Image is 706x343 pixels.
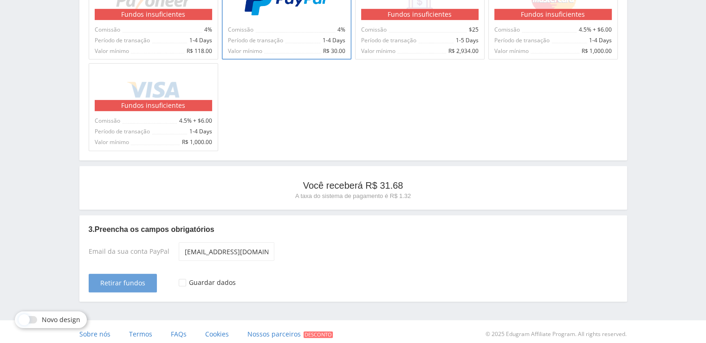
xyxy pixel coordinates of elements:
span: FAQs [171,330,187,338]
span: Cookies [205,330,229,338]
p: 3. Preencha os campos obrigatórios [89,224,618,235]
span: R$ 1,000.00 [180,139,212,145]
span: Comissão [228,26,255,33]
span: Sobre nós [79,330,110,338]
span: 1-4 Days [321,37,345,44]
span: 1-5 Days [454,37,479,44]
span: Período de transação [95,128,152,135]
span: $25 [467,26,479,33]
span: Comissão [95,26,122,33]
div: Guardar dados [189,279,236,286]
span: Comissão [95,118,122,124]
span: Comissão [494,26,522,33]
span: Novo design [42,316,80,323]
span: 4% [336,26,345,33]
span: Período de transação [95,37,152,44]
span: Valor mínimo [228,48,264,54]
span: R$ 2,934.00 [447,48,479,54]
span: Nossos parceiros [247,330,301,338]
span: Termos [129,330,152,338]
span: R$ 30.00 [321,48,345,54]
div: Fundos insuficientes [95,100,212,111]
span: Valor mínimo [95,48,131,54]
div: Fundos insuficientes [361,9,479,20]
span: Período de transação [228,37,285,44]
span: Comissão [361,26,389,33]
span: R$ 1,000.00 [580,48,612,54]
span: 4.5% + $6.00 [177,118,212,124]
div: Email da sua conta PayPal [89,242,179,264]
span: 1-4 Days [587,37,612,44]
span: 1-4 Days [188,37,212,44]
span: Valor mínimo [95,139,131,145]
span: Valor mínimo [494,48,531,54]
span: 4.5% + $6.00 [577,26,612,33]
button: Retirar fundos [89,274,157,292]
span: Valor mínimo [361,48,397,54]
p: A taxa do sistema de pagamento é R$ 1.32 [89,192,618,200]
span: Período de transação [361,37,418,44]
span: Período de transação [494,37,551,44]
span: R$ 118.00 [185,48,212,54]
span: 4% [202,26,212,33]
span: 1-4 Days [188,128,212,135]
span: Retirar fundos [100,279,145,287]
p: Você receberá R$ 31.68 [89,179,618,192]
span: Desconto [304,331,333,338]
div: Fundos insuficientes [95,9,212,20]
img: Visa [125,73,181,107]
div: Fundos insuficientes [494,9,612,20]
